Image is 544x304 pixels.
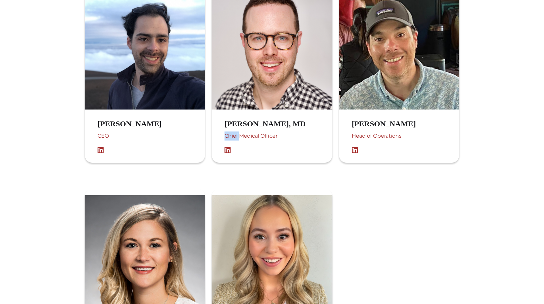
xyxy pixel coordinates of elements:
[98,131,175,147] div: CEO
[225,119,319,129] h3: [PERSON_NAME], MD
[352,131,429,147] div: Head of Operations
[352,119,429,129] h3: [PERSON_NAME]
[225,131,319,147] div: Chief Medical Officer
[98,119,175,129] h3: [PERSON_NAME]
